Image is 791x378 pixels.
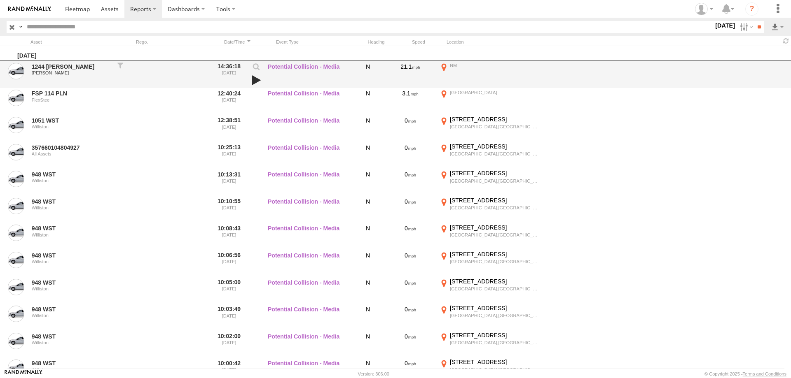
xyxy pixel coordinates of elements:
label: 10:10:55 [DATE] [213,197,245,222]
label: Potential Collision - Media [268,143,350,168]
label: Potential Collision - Media [268,304,350,330]
label: Click to View Event Location [438,89,541,114]
label: Potential Collision - Media [268,224,350,249]
div: Williston [32,178,112,183]
div: © Copyright 2025 - [704,371,786,376]
div: N [353,62,382,87]
a: 1051 WST [32,117,112,124]
label: Click to View Event Location [438,169,541,195]
div: [GEOGRAPHIC_DATA],[GEOGRAPHIC_DATA] [450,232,540,238]
div: [GEOGRAPHIC_DATA],[GEOGRAPHIC_DATA] [450,178,540,184]
div: N [353,250,382,276]
div: 0 [386,169,435,195]
div: [STREET_ADDRESS] [450,224,540,231]
div: 0 [386,197,435,222]
div: 21.1 [386,62,435,87]
label: 10:03:49 [DATE] [213,304,245,330]
a: 948 WST [32,198,112,205]
img: rand-logo.svg [8,6,51,12]
div: N [353,332,382,357]
label: Click to View Event Location [438,116,541,141]
div: [STREET_ADDRESS] [450,304,540,312]
div: Williston [32,313,112,318]
div: N [353,116,382,141]
label: Search Query [17,21,24,33]
div: N [353,169,382,195]
a: 948 WST [32,225,112,232]
label: Click to View Event Location [438,224,541,249]
label: 10:05:00 [DATE] [213,278,245,303]
label: Click to View Event Location [438,143,541,168]
div: [STREET_ADDRESS] [450,197,540,204]
div: N [353,89,382,114]
label: View Event Parameters [249,63,263,74]
label: Export results as... [770,21,784,33]
div: NM [450,63,540,68]
label: 10:13:31 [DATE] [213,169,245,195]
div: N [353,197,382,222]
label: Potential Collision - Media [268,197,350,222]
div: Version: 306.00 [358,371,389,376]
div: [STREET_ADDRESS] [450,116,540,123]
div: N [353,304,382,330]
div: 0 [386,116,435,141]
div: Williston [32,124,112,129]
div: 0 [386,278,435,303]
div: [GEOGRAPHIC_DATA] [450,90,540,95]
label: 10:02:00 [DATE] [213,332,245,357]
label: Click to View Event Location [438,332,541,357]
div: [PERSON_NAME] [32,70,112,75]
a: 948 WST [32,171,112,178]
a: 948 WST [32,306,112,313]
div: [GEOGRAPHIC_DATA],[GEOGRAPHIC_DATA] [450,124,540,130]
a: 948 WST [32,359,112,367]
i: ? [745,2,758,16]
label: Potential Collision - Media [268,169,350,195]
label: Potential Collision - Media [268,278,350,303]
label: Potential Collision - Media [268,62,350,87]
span: Refresh [781,37,791,45]
div: [STREET_ADDRESS] [450,358,540,366]
a: 948 WST [32,333,112,340]
label: Click to View Event Location [438,197,541,222]
div: [STREET_ADDRESS] [450,332,540,339]
label: Click to View Event Location [438,250,541,276]
div: Williston [32,259,112,264]
div: [GEOGRAPHIC_DATA],[GEOGRAPHIC_DATA] [450,151,540,157]
label: Potential Collision - Media [268,116,350,141]
a: 357660104804927 [32,144,112,151]
a: 1244 [PERSON_NAME] [32,63,112,70]
div: 0 [386,304,435,330]
label: Potential Collision - Media [268,89,350,114]
div: [GEOGRAPHIC_DATA],[GEOGRAPHIC_DATA] [450,286,540,292]
div: Williston [32,367,112,372]
div: [GEOGRAPHIC_DATA],[GEOGRAPHIC_DATA] [450,259,540,264]
div: Click to Sort [222,39,253,45]
div: [STREET_ADDRESS] [450,250,540,258]
div: Williston [32,205,112,210]
div: Randy Yohe [692,3,716,15]
a: Terms and Conditions [743,371,786,376]
div: All Assets [32,151,112,156]
div: [GEOGRAPHIC_DATA],[GEOGRAPHIC_DATA] [450,340,540,346]
label: 12:38:51 [DATE] [213,116,245,141]
a: 948 WST [32,252,112,259]
label: 12:40:24 [DATE] [213,89,245,114]
label: Click to View Event Location [438,278,541,303]
label: 10:08:43 [DATE] [213,224,245,249]
label: [DATE] [714,21,737,30]
div: [STREET_ADDRESS] [450,278,540,285]
div: Williston [32,232,112,237]
a: FSP 114 PLN [32,90,112,97]
div: 0 [386,143,435,168]
div: N [353,224,382,249]
label: Potential Collision - Media [268,332,350,357]
a: View Attached Media (Video) [249,74,263,86]
a: Visit our Website [5,370,42,378]
div: 0 [386,250,435,276]
label: 14:36:18 [DATE] [213,62,245,87]
label: Search Filter Options [737,21,754,33]
div: [STREET_ADDRESS] [450,169,540,177]
div: N [353,143,382,168]
div: [GEOGRAPHIC_DATA],[GEOGRAPHIC_DATA] [450,313,540,318]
